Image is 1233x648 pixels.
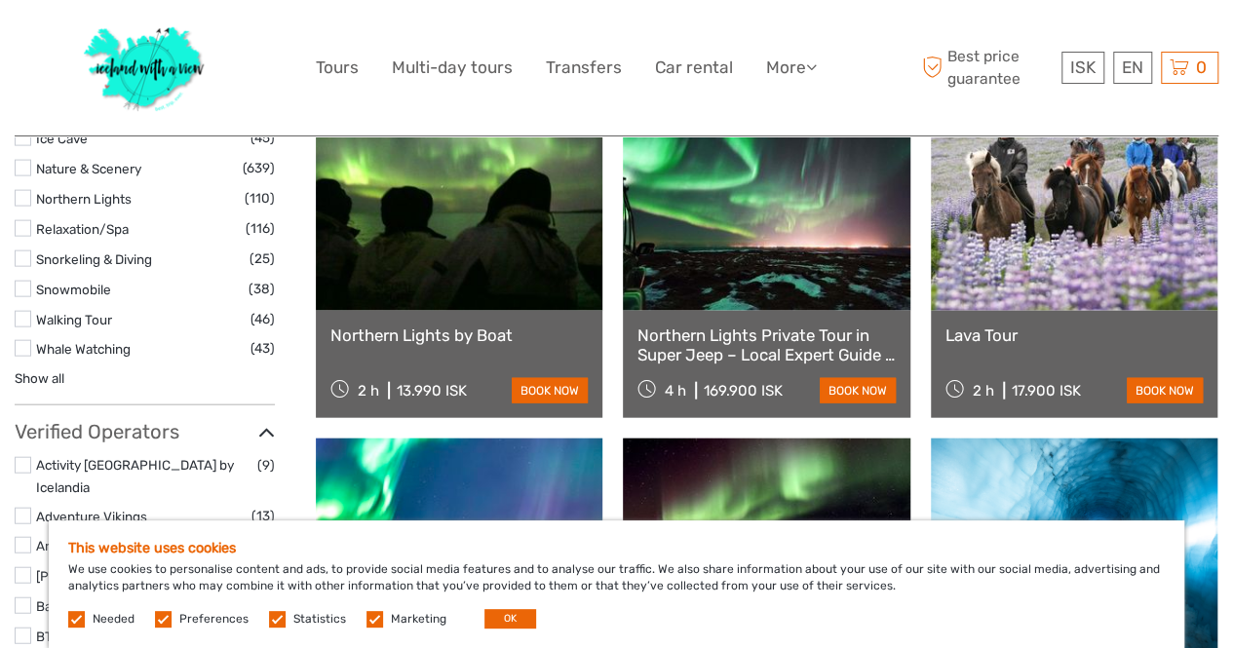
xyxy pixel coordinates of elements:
[36,629,92,644] a: BT Travel
[973,382,994,400] span: 2 h
[546,54,622,82] a: Transfers
[945,325,1203,345] a: Lava Tour
[243,157,275,179] span: (639)
[36,131,88,146] a: Ice Cave
[257,454,275,476] span: (9)
[665,382,686,400] span: 4 h
[93,611,135,628] label: Needed
[15,370,64,386] a: Show all
[68,540,1165,556] h5: This website uses cookies
[637,325,895,365] a: Northern Lights Private Tour in Super Jeep – Local Expert Guide – With Photos
[36,161,141,176] a: Nature & Scenery
[1127,378,1203,403] a: book now
[293,611,346,628] label: Statistics
[250,127,275,149] span: (45)
[49,520,1184,648] div: We use cookies to personalise content and ads, to provide social media features and to analyse ou...
[36,598,84,614] a: BagBee
[15,420,275,443] h3: Verified Operators
[36,509,147,524] a: Adventure Vikings
[391,611,446,628] label: Marketing
[397,382,467,400] div: 13.990 ISK
[1012,382,1081,400] div: 17.900 ISK
[1070,57,1096,77] span: ISK
[392,54,513,82] a: Multi-day tours
[766,54,817,82] a: More
[655,54,733,82] a: Car rental
[36,568,140,584] a: [PERSON_NAME]
[36,191,132,207] a: Northern Lights
[245,187,275,210] span: (110)
[512,378,588,403] a: book now
[179,611,249,628] label: Preferences
[250,308,275,330] span: (46)
[251,505,275,527] span: (13)
[820,378,896,403] a: book now
[224,30,248,54] button: Open LiveChat chat widget
[36,457,234,495] a: Activity [GEOGRAPHIC_DATA] by Icelandia
[1193,57,1210,77] span: 0
[358,382,379,400] span: 2 h
[246,217,275,240] span: (116)
[249,278,275,300] span: (38)
[330,325,588,345] a: Northern Lights by Boat
[36,538,145,553] a: Arctic Adventures
[704,382,783,400] div: 169.900 ISK
[250,337,275,360] span: (43)
[1113,52,1152,84] div: EN
[36,312,112,327] a: Walking Tour
[36,251,152,267] a: Snorkeling & Diving
[316,54,359,82] a: Tours
[917,46,1057,89] span: Best price guarantee
[27,34,220,50] p: We're away right now. Please check back later!
[484,609,536,629] button: OK
[250,248,275,270] span: (25)
[36,341,131,357] a: Whale Watching
[36,221,129,237] a: Relaxation/Spa
[74,15,216,121] img: 1077-ca632067-b948-436b-9c7a-efe9894e108b_logo_big.jpg
[36,282,111,297] a: Snowmobile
